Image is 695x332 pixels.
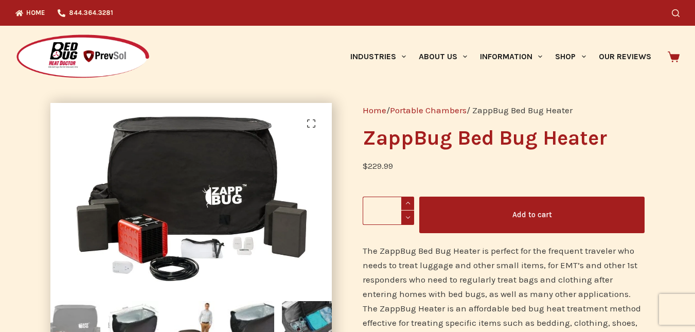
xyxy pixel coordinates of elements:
[363,161,368,171] span: $
[419,197,645,233] button: Add to cart
[390,105,467,115] a: Portable Chambers
[344,26,657,88] nav: Primary
[592,26,657,88] a: Our Reviews
[344,26,412,88] a: Industries
[549,26,592,88] a: Shop
[363,161,393,171] bdi: 229.99
[301,113,322,134] a: View full-screen image gallery
[363,103,645,117] nav: Breadcrumb
[474,26,549,88] a: Information
[363,197,414,225] input: Product quantity
[363,105,386,115] a: Home
[412,26,473,88] a: About Us
[50,103,336,293] img: ZappBug Bed Bug Heater
[15,34,150,80] img: Prevsol/Bed Bug Heat Doctor
[363,128,645,148] h1: ZappBug Bed Bug Heater
[672,9,680,17] button: Search
[50,192,336,202] a: ZappBug Bed Bug Heater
